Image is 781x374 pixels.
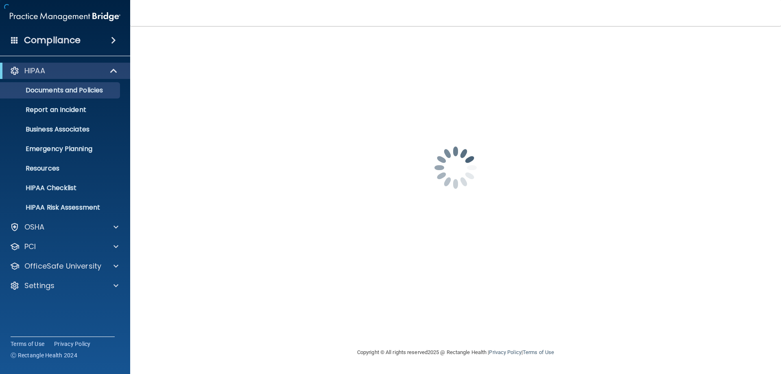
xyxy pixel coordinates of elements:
[5,184,116,192] p: HIPAA Checklist
[10,66,118,76] a: HIPAA
[5,203,116,212] p: HIPAA Risk Assessment
[5,125,116,133] p: Business Associates
[415,127,496,208] img: spinner.e123f6fc.gif
[5,86,116,94] p: Documents and Policies
[24,66,45,76] p: HIPAA
[10,9,120,25] img: PMB logo
[54,340,91,348] a: Privacy Policy
[24,281,55,291] p: Settings
[10,222,118,232] a: OSHA
[24,261,101,271] p: OfficeSafe University
[24,35,81,46] h4: Compliance
[10,281,118,291] a: Settings
[523,349,554,355] a: Terms of Use
[24,222,45,232] p: OSHA
[10,242,118,252] a: PCI
[5,106,116,114] p: Report an Incident
[307,339,604,365] div: Copyright © All rights reserved 2025 @ Rectangle Health | |
[10,261,118,271] a: OfficeSafe University
[5,145,116,153] p: Emergency Planning
[11,340,44,348] a: Terms of Use
[24,242,36,252] p: PCI
[489,349,521,355] a: Privacy Policy
[11,351,77,359] span: Ⓒ Rectangle Health 2024
[5,164,116,173] p: Resources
